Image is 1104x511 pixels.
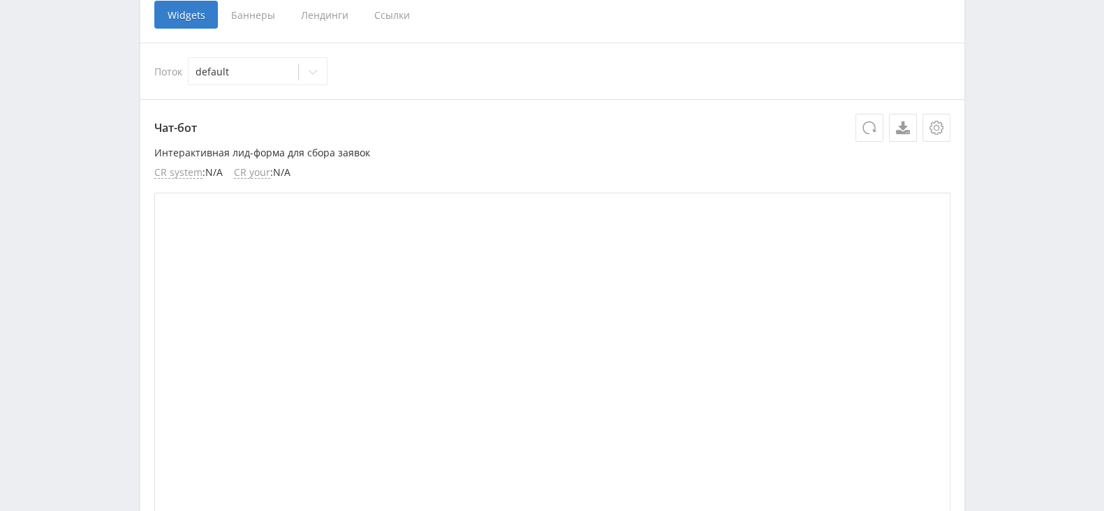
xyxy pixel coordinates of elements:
li: : N/A [234,167,290,179]
span: Widgets [154,1,218,29]
button: Обновить [855,114,883,142]
p: Чат-бот [154,114,950,142]
span: Лендинги [288,1,361,29]
span: CR your [234,167,270,179]
span: CR system [154,167,203,179]
p: Интерактивная лид-форма для сбора заявок [154,147,950,158]
span: Баннеры [218,1,288,29]
a: Скачать [889,114,917,142]
li: : N/A [154,167,223,179]
span: Ссылки [361,1,423,29]
div: Поток [154,57,950,85]
button: Настройки [922,114,950,142]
